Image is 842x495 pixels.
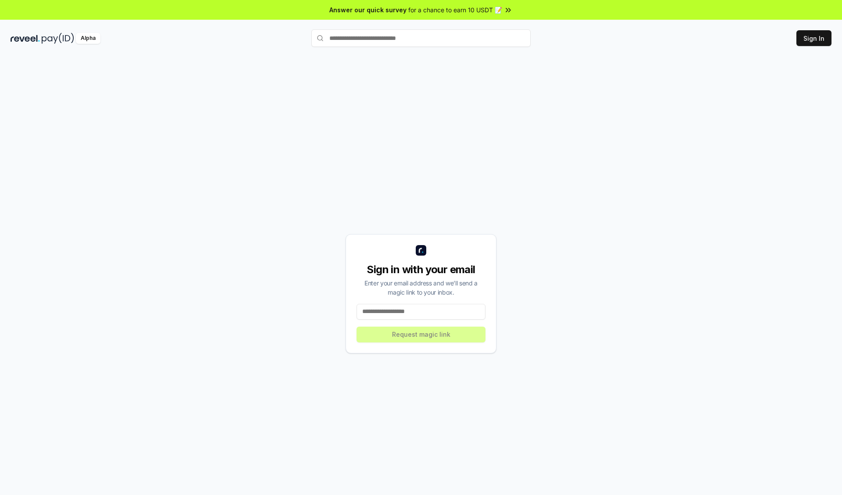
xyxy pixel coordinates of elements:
img: logo_small [416,245,426,256]
img: pay_id [42,33,74,44]
span: for a chance to earn 10 USDT 📝 [408,5,502,14]
span: Answer our quick survey [329,5,407,14]
img: reveel_dark [11,33,40,44]
div: Alpha [76,33,100,44]
button: Sign In [796,30,831,46]
div: Enter your email address and we’ll send a magic link to your inbox. [357,278,485,297]
div: Sign in with your email [357,263,485,277]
